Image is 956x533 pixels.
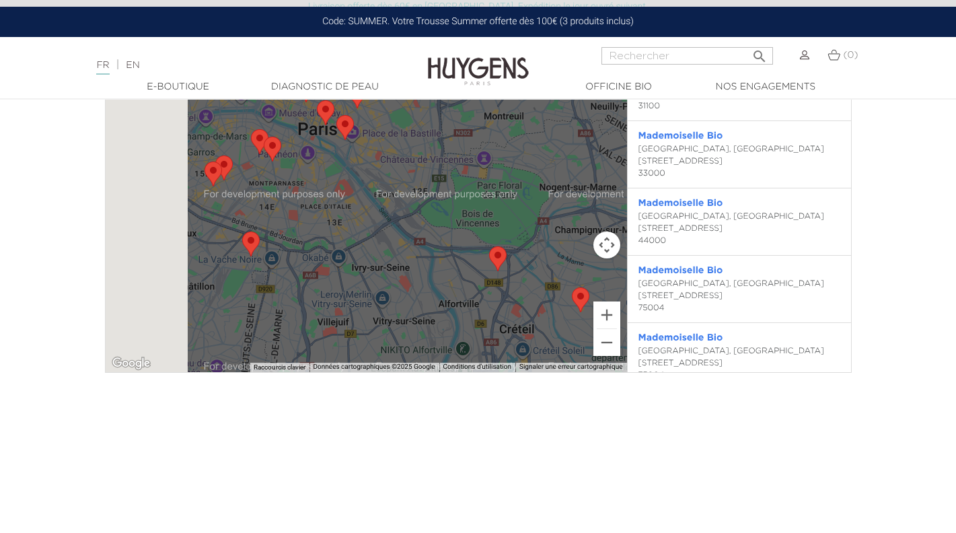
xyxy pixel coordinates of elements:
div: [GEOGRAPHIC_DATA], [GEOGRAPHIC_DATA] [STREET_ADDRESS] 75004 [638,278,840,314]
a: Ouvrir cette zone dans Google Maps (dans une nouvelle fenêtre) [109,355,153,372]
a: Mademoiselle Bio [638,266,723,275]
img: Huygens [428,36,529,87]
button: Zoom avant [593,301,620,328]
div: Mademoiselle Bio [317,100,334,125]
a: Conditions d'utilisation (s'ouvre dans un nouvel onglet) [443,363,511,371]
div: La French Beauty [297,77,315,102]
button: Raccourcis clavier [254,363,305,372]
span: (0) [844,50,858,60]
a: Mademoiselle Bio [638,199,723,208]
div: Passion Beauté [242,232,260,256]
i:  [751,44,768,61]
a: Diagnostic de peau [258,80,392,94]
a: Signaler une erreur cartographique [519,363,623,371]
div: Mademoiselle Bio [215,155,233,180]
a: E-Boutique [111,80,246,94]
button:  [747,43,772,61]
div: Passion Beauté [572,287,589,312]
div: Mademoiselle Bio [205,162,222,186]
div: Mademoiselle Bio [264,137,281,162]
a: FR [96,61,109,75]
a: Mademoiselle Bio [638,131,723,141]
a: EN [126,61,139,70]
button: Commandes de la caméra de la carte [593,232,620,258]
a: Mademoiselle Bio [638,333,723,343]
div: [GEOGRAPHIC_DATA], [GEOGRAPHIC_DATA] [STREET_ADDRESS] 75004 [638,345,840,382]
button: Zoom arrière [593,329,620,356]
div: [GEOGRAPHIC_DATA], [GEOGRAPHIC_DATA] [STREET_ADDRESS] 33000 [638,143,840,180]
span: Données cartographiques ©2025 Google [314,363,435,371]
a: Officine Bio [552,80,686,94]
div: Mademoiselle Bio [348,83,366,108]
a: Nos engagements [698,80,833,94]
div: Mademoiselle Bio [336,115,354,140]
div: [GEOGRAPHIC_DATA], [GEOGRAPHIC_DATA] [STREET_ADDRESS] 44000 [638,211,840,247]
input: Rechercher [601,47,773,65]
div: Passion Beauté [489,246,507,271]
div: Mademoiselle Bio [251,129,268,154]
div: | [89,57,388,73]
img: Google [109,355,153,372]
